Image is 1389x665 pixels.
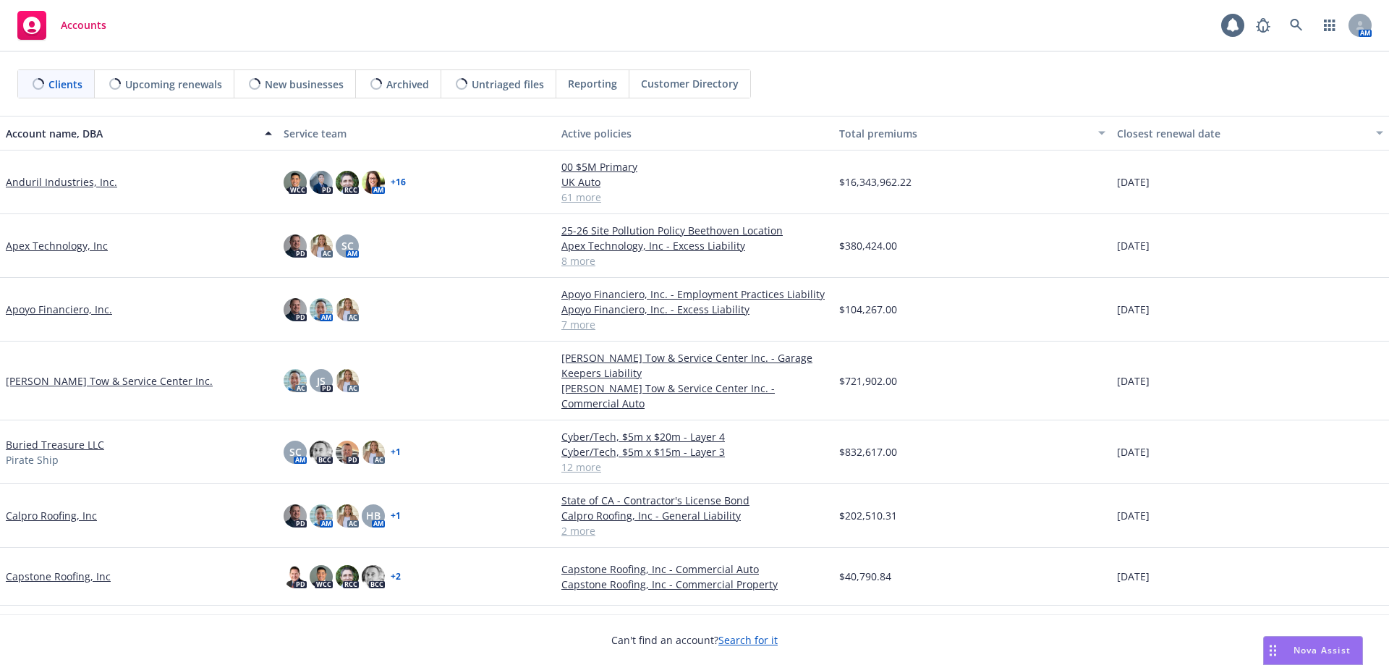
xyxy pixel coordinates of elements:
img: photo [362,171,385,194]
span: SC [289,444,302,459]
span: [DATE] [1117,373,1150,389]
img: photo [336,504,359,528]
a: 7 more [561,317,828,332]
span: [DATE] [1117,444,1150,459]
a: + 16 [391,178,406,187]
a: Apex Technology, Inc - Excess Liability [561,238,828,253]
span: [DATE] [1117,569,1150,584]
img: photo [336,565,359,588]
div: Active policies [561,126,828,141]
img: photo [362,441,385,464]
span: $832,617.00 [839,444,897,459]
span: $104,267.00 [839,302,897,317]
a: Anduril Industries, Inc. [6,174,117,190]
img: photo [284,565,307,588]
span: $16,343,962.22 [839,174,912,190]
a: Capstone Roofing, Inc [6,569,111,584]
a: Calpro Roofing, Inc - General Liability [561,508,828,523]
img: photo [336,441,359,464]
a: Apoyo Financiero, Inc. [6,302,112,317]
span: [DATE] [1117,238,1150,253]
a: 00 $5M Primary [561,159,828,174]
span: [DATE] [1117,508,1150,523]
button: Nova Assist [1263,636,1363,665]
a: Apoyo Financiero, Inc. - Employment Practices Liability [561,287,828,302]
button: Total premiums [833,116,1111,151]
a: Cyber/Tech, $5m x $20m - Layer 4 [561,429,828,444]
a: Apex Technology, Inc [6,238,108,253]
img: photo [310,171,333,194]
img: photo [310,298,333,321]
a: Capstone Roofing, Inc - Commercial Property [561,577,828,592]
img: photo [310,565,333,588]
span: JS [317,373,326,389]
a: [PERSON_NAME] Tow & Service Center Inc. - Garage Keepers Liability [561,350,828,381]
a: Apoyo Financiero, Inc. - Excess Liability [561,302,828,317]
a: UK Auto [561,174,828,190]
img: photo [284,298,307,321]
a: Buried Treasure LLC [6,437,104,452]
a: Capstone Roofing, Inc - Commercial Auto [561,562,828,577]
img: photo [284,171,307,194]
button: Active policies [556,116,833,151]
a: 2 more [561,523,828,538]
a: Search [1282,11,1311,40]
a: State of CA - Contractor's License Bond [561,493,828,508]
span: $202,510.31 [839,508,897,523]
a: Calpro Roofing, Inc [6,508,97,523]
a: [PERSON_NAME] Tow & Service Center Inc. [6,373,213,389]
span: [DATE] [1117,174,1150,190]
button: Closest renewal date [1111,116,1389,151]
span: [DATE] [1117,302,1150,317]
a: Report a Bug [1249,11,1278,40]
div: Service team [284,126,550,141]
img: photo [310,441,333,464]
button: Service team [278,116,556,151]
a: 61 more [561,190,828,205]
a: 12 more [561,459,828,475]
img: photo [284,504,307,528]
div: Drag to move [1264,637,1282,664]
span: Nova Assist [1294,644,1351,656]
span: HB [366,508,381,523]
a: + 1 [391,512,401,520]
span: Can't find an account? [611,632,778,648]
img: photo [336,171,359,194]
a: + 2 [391,572,401,581]
a: Cyber/Tech, $5m x $15m - Layer 3 [561,444,828,459]
span: $721,902.00 [839,373,897,389]
span: New businesses [265,77,344,92]
img: photo [336,369,359,392]
img: photo [362,565,385,588]
div: Account name, DBA [6,126,256,141]
a: + 1 [391,448,401,457]
span: Customer Directory [641,76,739,91]
div: Closest renewal date [1117,126,1367,141]
a: [PERSON_NAME] Tow & Service Center Inc. - Commercial Auto [561,381,828,411]
span: Reporting [568,76,617,91]
img: photo [310,504,333,528]
span: Untriaged files [472,77,544,92]
span: Upcoming renewals [125,77,222,92]
span: $380,424.00 [839,238,897,253]
span: Pirate Ship [6,452,59,467]
img: photo [336,298,359,321]
span: SC [341,238,354,253]
span: Archived [386,77,429,92]
a: Accounts [12,5,112,46]
span: Accounts [61,20,106,31]
a: 8 more [561,253,828,268]
img: photo [284,369,307,392]
div: Total premiums [839,126,1089,141]
a: 25-26 Site Pollution Policy Beethoven Location [561,223,828,238]
a: Switch app [1315,11,1344,40]
span: $40,790.84 [839,569,891,584]
img: photo [284,234,307,258]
